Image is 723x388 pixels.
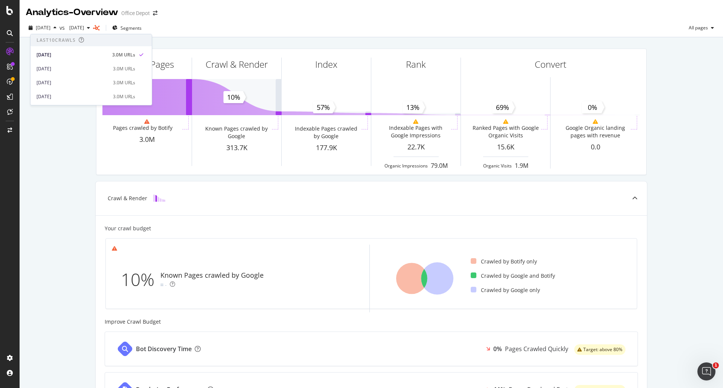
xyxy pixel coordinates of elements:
span: vs [59,24,66,32]
div: Crawled by Google and Botify [471,272,555,280]
div: Known Pages crawled by Google [203,125,270,140]
span: 2025 Aug. 9th [36,24,50,31]
span: Segments [120,25,142,31]
div: Indexable Pages crawled by Google [292,125,360,140]
span: All pages [686,24,708,31]
div: Known Pages crawled by Google [160,271,264,280]
div: [DATE] [37,52,108,58]
div: - [165,281,167,289]
div: 79.0M [431,161,448,170]
span: 2024 Sep. 21st [66,24,84,31]
span: 1 [713,362,719,368]
button: Segments [109,22,145,34]
div: 3.0M URLs [112,52,135,58]
div: 0% [493,345,502,353]
div: Crawl & Render [206,58,268,71]
img: Equal [160,284,163,286]
div: 3.0M [102,135,192,145]
div: Pages Crawled Quickly [505,345,568,353]
div: 313.7K [192,143,281,153]
div: Your crawl budget [105,225,151,232]
div: Crawled by Google only [471,286,540,294]
div: 10% [121,267,160,292]
div: Bot Discovery Time [136,345,192,353]
img: block-icon [153,195,165,202]
div: Crawl & Render [108,195,147,202]
div: Office Depot [121,9,150,17]
button: [DATE] [26,22,59,34]
div: Indexable Pages with Google Impressions [382,124,449,139]
div: Improve Crawl Budget [105,318,638,326]
button: All pages [686,22,717,34]
span: Target: above 80% [583,347,622,352]
div: [DATE] [37,79,108,86]
div: 177.9K [282,143,371,153]
div: Index [315,58,337,71]
div: Rank [406,58,426,71]
div: 3.0M URLs [113,93,135,100]
div: [DATE] [37,65,108,72]
div: Organic Impressions [384,163,428,169]
div: Crawled by Botify only [471,258,537,265]
div: [DATE] [37,93,108,100]
button: [DATE] [66,22,93,34]
div: 3.0M URLs [113,65,135,72]
div: Pages crawled by Botify [113,124,172,132]
iframe: Intercom live chat [697,362,715,380]
div: arrow-right-arrow-left [153,11,157,16]
div: 22.7K [371,142,461,152]
div: 3.0M URLs [113,79,135,86]
div: Analytics - Overview [26,6,118,19]
div: Last 10 Crawls [37,37,76,43]
div: warning label [574,344,625,355]
a: Bot Discovery Time0%Pages Crawled Quicklywarning label [105,332,638,366]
